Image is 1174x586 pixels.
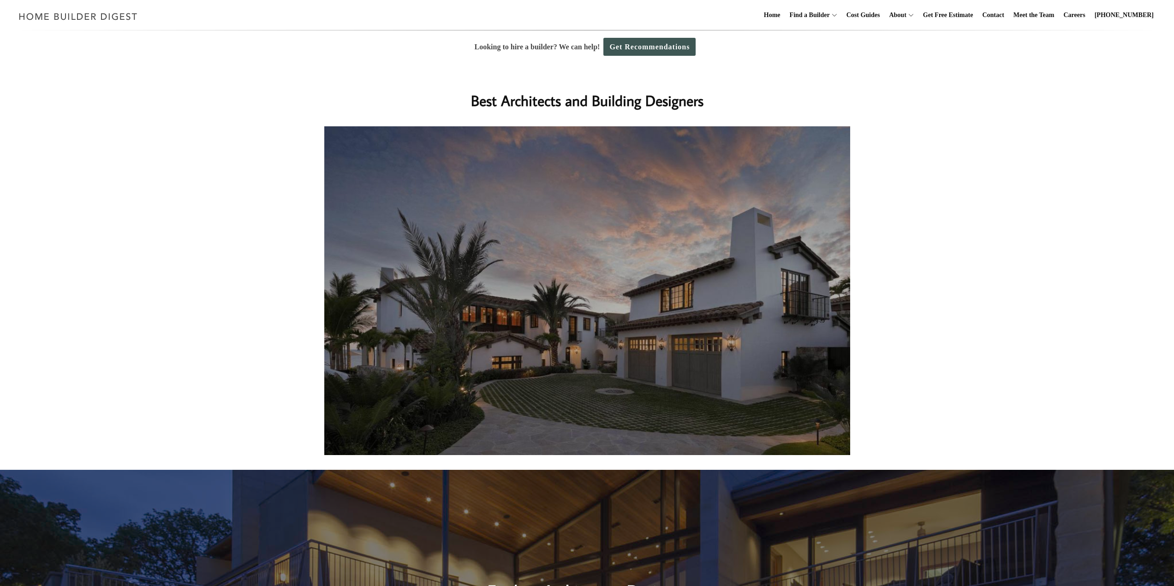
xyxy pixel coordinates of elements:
a: Home [760,0,784,30]
a: About [885,0,906,30]
a: Contact [978,0,1007,30]
a: Meet the Team [1010,0,1058,30]
a: Get Free Estimate [919,0,977,30]
a: Get Recommendations [603,38,696,56]
img: Home Builder Digest [15,7,142,25]
a: Careers [1060,0,1089,30]
a: [PHONE_NUMBER] [1091,0,1157,30]
a: Cost Guides [843,0,884,30]
h1: Best Architects and Building Designers [403,89,771,112]
a: Find a Builder [786,0,830,30]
